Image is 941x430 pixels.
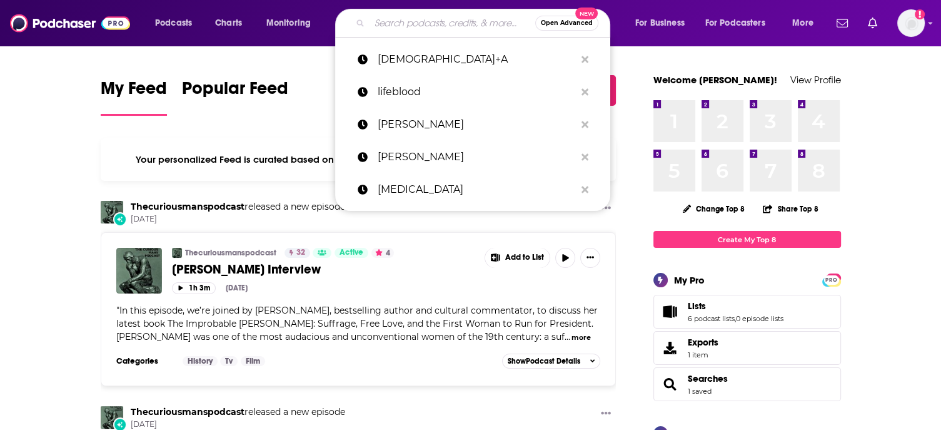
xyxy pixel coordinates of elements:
a: lifeblood [335,76,610,108]
button: more [571,332,591,343]
span: [DATE] [131,214,345,225]
span: My Feed [101,78,167,106]
span: For Podcasters [705,14,765,32]
span: [DATE] [131,419,345,430]
a: View Profile [790,74,841,86]
button: Show More Button [485,248,550,268]
button: open menu [146,13,208,33]
a: Popular Feed [182,78,288,116]
a: Show notifications dropdown [863,13,882,34]
a: Show notifications dropdown [832,13,853,34]
button: open menu [626,13,700,33]
a: Lists [658,303,683,320]
span: Lists [688,300,706,312]
a: Film [241,356,265,366]
button: open menu [783,13,829,33]
span: Add to List [505,253,544,262]
button: 1h 3m [172,282,216,294]
a: My Feed [101,78,167,116]
a: Create My Top 8 [653,231,841,248]
img: Thecuriousmanspodcast [172,248,182,258]
svg: Add a profile image [915,9,925,19]
button: Show More Button [596,406,616,422]
p: LGBTQ+A [378,43,575,76]
span: Show Podcast Details [508,357,580,366]
a: [PERSON_NAME] [335,108,610,141]
span: Logged in as jfalkner [897,9,925,37]
button: Share Top 8 [762,197,818,221]
a: 0 episode lists [736,314,783,323]
img: Thecuriousmanspodcast [101,406,123,429]
span: In this episode, we’re joined by [PERSON_NAME], bestselling author and cultural commentator, to d... [116,305,598,342]
span: 1 item [688,351,718,359]
button: Open AdvancedNew [535,16,598,31]
a: Lists [688,300,783,312]
p: mel robbins [378,141,575,173]
button: open menu [258,13,327,33]
span: Popular Feed [182,78,288,106]
button: Change Top 8 [675,201,753,217]
p: chronic pain [378,173,575,206]
span: Open Advanced [541,20,593,26]
a: 1 saved [688,387,712,396]
a: Searches [688,373,728,384]
a: Tv [220,356,238,366]
span: Exports [658,339,683,357]
p: lifeblood [378,76,575,108]
a: 32 [284,248,310,258]
p: Jennie Allen [378,108,575,141]
a: History [183,356,218,366]
span: Lists [653,295,841,329]
button: Show profile menu [897,9,925,37]
span: More [792,14,813,32]
div: New Episode [113,212,127,226]
img: Thecuriousmanspodcast [101,201,123,223]
a: [MEDICAL_DATA] [335,173,610,206]
span: Monitoring [266,14,311,32]
a: Thecuriousmanspodcast [131,406,244,417]
h3: released a new episode [131,406,345,418]
button: Show More Button [596,201,616,217]
a: Thecuriousmanspodcast [131,201,244,212]
a: [PERSON_NAME] [335,141,610,173]
img: Podchaser - Follow, Share and Rate Podcasts [10,11,130,35]
a: Exports [653,331,841,365]
button: open menu [697,13,783,33]
div: Your personalized Feed is curated based on the Podcasts, Creators, Users, and Lists that you Follow. [101,138,616,181]
span: Active [340,247,363,259]
img: User Profile [897,9,925,37]
span: For Business [635,14,685,32]
a: 6 podcast lists [688,314,735,323]
button: ShowPodcast Details [502,354,601,369]
span: Exports [688,337,718,348]
a: [DEMOGRAPHIC_DATA]+A [335,43,610,76]
span: , [735,314,736,323]
button: 4 [371,248,394,258]
a: Searches [658,376,683,393]
input: Search podcasts, credits, & more... [370,13,535,33]
span: 32 [296,247,305,259]
span: Charts [215,14,242,32]
div: Search podcasts, credits, & more... [347,9,622,38]
span: ... [565,331,570,342]
a: Thecuriousmanspodcast [185,248,276,258]
a: [PERSON_NAME] Interview [172,262,476,277]
span: Searches [653,367,841,401]
a: Charts [207,13,249,33]
span: [PERSON_NAME] Interview [172,262,321,277]
span: PRO [824,275,839,285]
span: New [575,8,598,19]
a: PRO [824,275,839,284]
div: My Pro [674,274,705,286]
span: Podcasts [155,14,192,32]
img: Eden Collingsworth Interview [116,248,162,294]
h3: Categories [116,356,173,366]
span: " [116,305,598,342]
